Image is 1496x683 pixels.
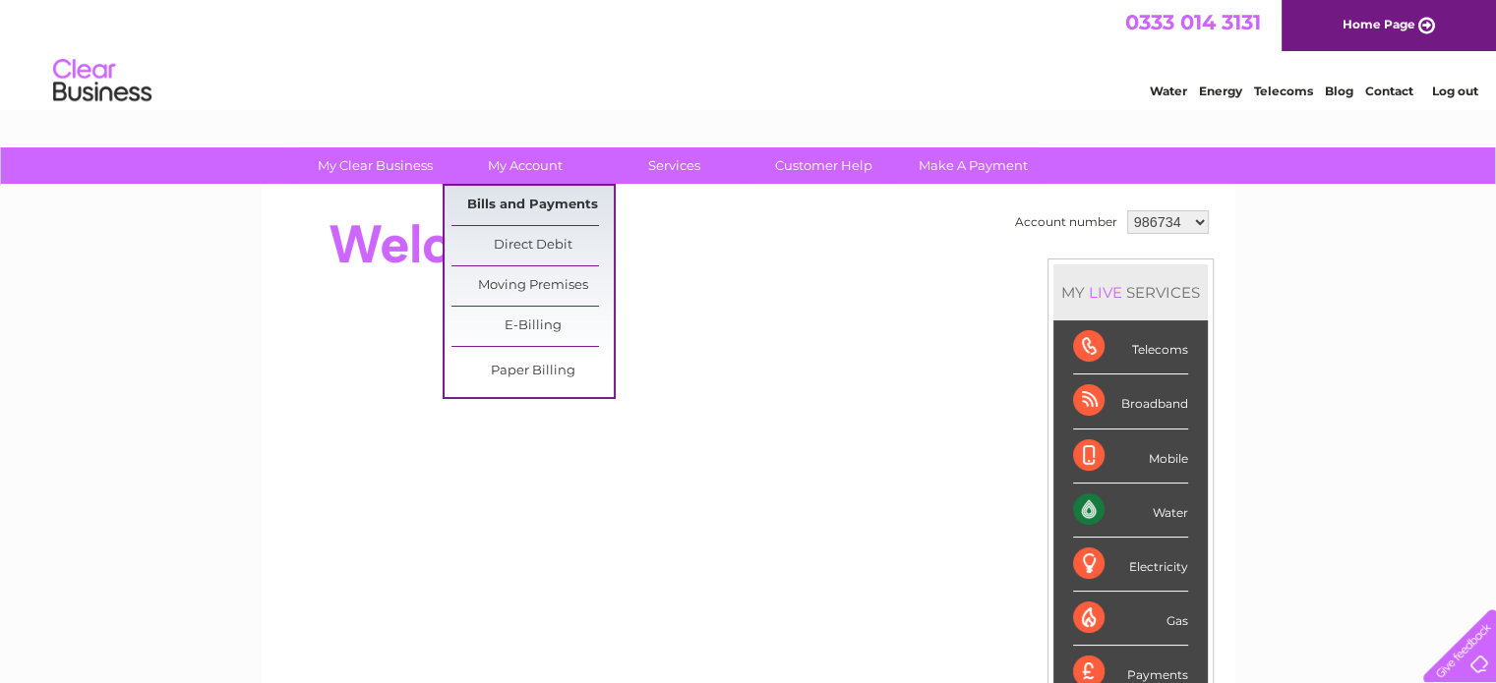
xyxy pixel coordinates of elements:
div: Electricity [1073,538,1188,592]
a: Paper Billing [451,352,614,391]
div: Broadband [1073,374,1188,428]
a: Water [1150,84,1187,98]
a: Log out [1431,84,1477,98]
div: Mobile [1073,429,1188,484]
div: Telecoms [1073,320,1188,374]
div: LIVE [1085,283,1126,302]
a: Services [593,147,755,184]
div: Clear Business is a trading name of Verastar Limited (registered in [GEOGRAPHIC_DATA] No. 3667643... [284,11,1214,95]
a: Bills and Payments [451,186,614,225]
a: Make A Payment [892,147,1054,184]
div: MY SERVICES [1053,264,1208,320]
a: Contact [1365,84,1413,98]
img: logo.png [52,51,152,111]
a: Telecoms [1254,84,1313,98]
a: My Account [444,147,606,184]
a: 0333 014 3131 [1125,10,1261,34]
td: Account number [1010,205,1122,239]
a: E-Billing [451,307,614,346]
a: Moving Premises [451,266,614,306]
a: Direct Debit [451,226,614,265]
a: Energy [1199,84,1242,98]
a: My Clear Business [294,147,456,184]
div: Water [1073,484,1188,538]
a: Blog [1325,84,1353,98]
div: Gas [1073,592,1188,646]
a: Customer Help [743,147,905,184]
